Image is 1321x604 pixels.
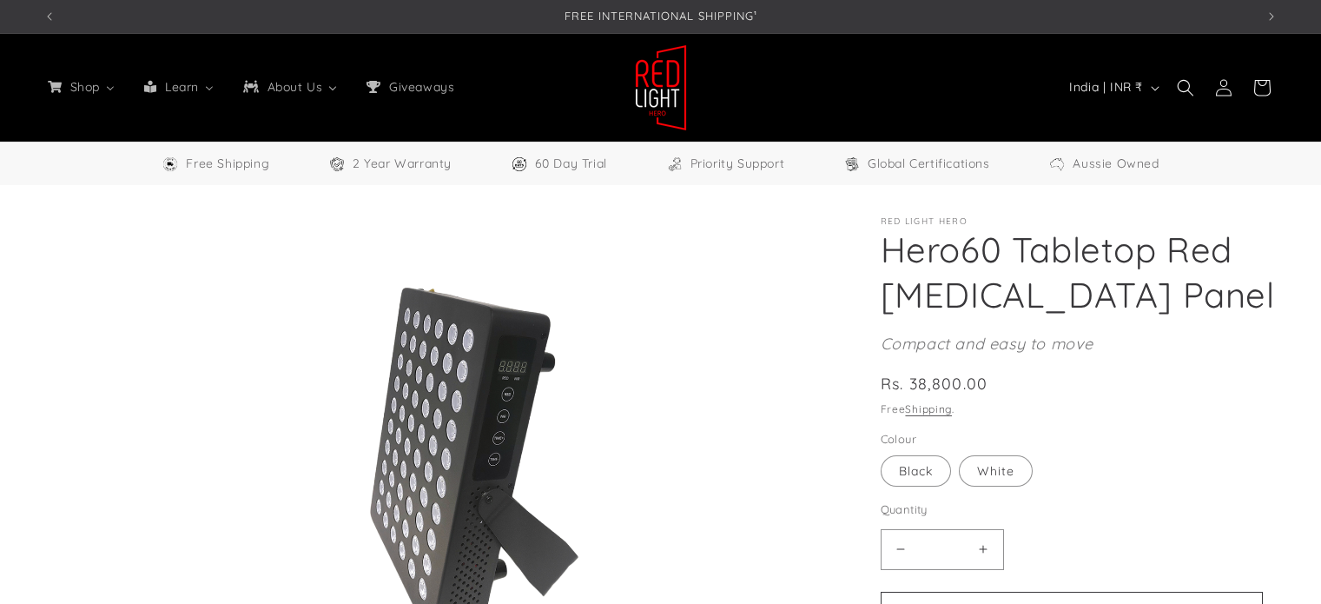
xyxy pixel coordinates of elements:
p: Red Light Hero [881,216,1278,227]
span: Learn [162,79,201,95]
div: Free . [881,401,1278,418]
a: Priority Support [666,153,785,175]
span: India | INR ₹ [1069,78,1143,96]
h1: Hero60 Tabletop Red [MEDICAL_DATA] Panel [881,227,1278,317]
span: Shop [67,79,102,95]
span: Global Certifications [868,153,990,175]
span: 60 Day Trial [535,153,607,175]
a: Giveaways [352,69,466,105]
a: Global Certifications [843,153,990,175]
img: Aussie Owned Icon [1048,156,1066,173]
a: Red Light Hero [628,37,693,137]
span: Aussie Owned [1073,153,1159,175]
legend: Colour [881,431,918,448]
label: Quantity [881,501,1263,519]
a: Shipping [905,402,952,415]
a: Learn [129,69,228,105]
span: FREE INTERNATIONAL SHIPPING¹ [565,9,757,23]
span: Giveaways [386,79,456,95]
img: Certifications Icon [843,156,861,173]
a: 2 Year Warranty [328,153,452,175]
em: Compact and easy to move [881,334,1093,354]
img: Free Shipping Icon [162,156,179,173]
a: Shop [33,69,129,105]
a: Aussie Owned [1048,153,1159,175]
span: Free Shipping [186,153,269,175]
span: 2 Year Warranty [353,153,452,175]
img: Warranty Icon [328,156,346,173]
summary: Search [1166,69,1205,107]
span: Priority Support [690,153,785,175]
a: About Us [228,69,352,105]
img: Red Light Hero [635,44,687,131]
label: Black [881,455,951,487]
button: India | INR ₹ [1059,71,1166,104]
span: About Us [264,79,325,95]
a: Free Worldwide Shipping [162,153,269,175]
a: 60 Day Trial [511,153,607,175]
label: White [959,455,1033,487]
img: Support Icon [666,156,684,173]
span: Rs. 38,800.00 [881,372,988,395]
img: Trial Icon [511,156,528,173]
